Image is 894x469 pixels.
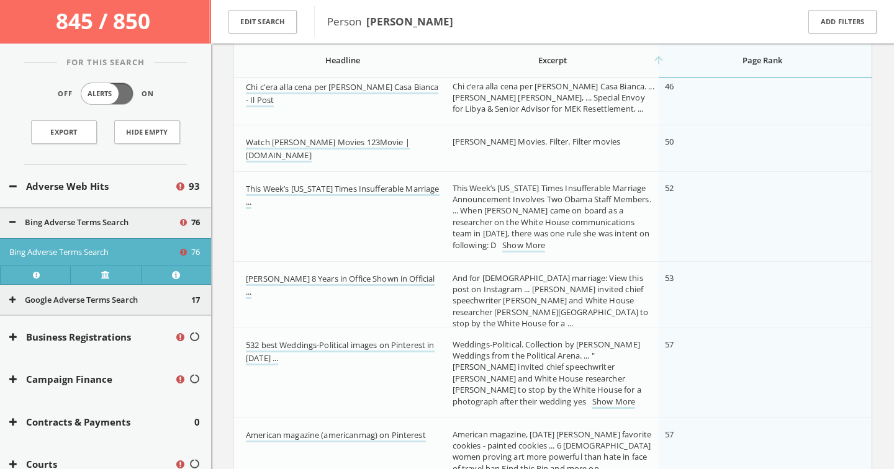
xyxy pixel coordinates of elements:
[652,54,665,66] i: arrow_upward
[9,179,174,194] button: Adverse Web Hits
[246,429,426,442] a: American magazine (americanmag) on Pinterest
[453,272,649,329] span: And for [DEMOGRAPHIC_DATA] marriage: View this post on Instagram ... [PERSON_NAME] invited chief ...
[665,429,674,440] span: 57
[191,294,200,306] span: 17
[808,10,877,34] button: Add Filters
[191,217,200,229] span: 76
[453,182,651,251] span: This Week’s [US_STATE] Times Insufferable Marriage Announcement Involves Two Obama Staff Members....
[246,273,435,299] a: [PERSON_NAME] 8 Years in Office Shown in Official ...
[114,120,180,144] button: Hide Empty
[665,182,674,194] span: 52
[592,396,635,409] a: Show More
[70,266,140,284] a: Verify at source
[9,372,174,386] button: Campaign Finance
[228,10,297,34] button: Edit Search
[56,6,155,35] span: 845 / 850
[9,246,178,259] button: Bing Adverse Terms Search
[246,81,438,107] a: Chi c'era alla cena per [PERSON_NAME] Casa Bianca - Il Post
[538,55,567,66] span: Excerpt
[743,55,782,66] span: Page Rank
[189,179,200,194] span: 93
[665,339,674,350] span: 57
[191,246,200,259] span: 76
[31,120,97,144] a: Export
[453,81,654,114] span: Chi c’era alla cena per [PERSON_NAME] Casa Bianca. ... [PERSON_NAME] [PERSON_NAME], ... Special E...
[453,136,621,147] span: [PERSON_NAME] Movies. Filter. Filter movies
[453,339,641,407] span: Weddings-Political. Collection by [PERSON_NAME] Weddings from the Political Arena. ... "[PERSON_N...
[665,272,674,284] span: 53
[665,136,674,147] span: 50
[246,339,435,365] a: 532 best Weddings-Political images on Pinterest in [DATE] ...
[9,217,178,229] button: Bing Adverse Terms Search
[57,56,154,69] span: For This Search
[194,415,200,429] span: 0
[142,89,154,99] span: On
[246,183,440,209] a: This Week’s [US_STATE] Times Insufferable Marriage ...
[665,81,674,92] span: 46
[9,330,174,344] button: Business Registrations
[246,136,410,163] a: Watch [PERSON_NAME] Movies 123Movie | [DOMAIN_NAME]
[58,89,73,99] span: Off
[366,14,453,29] b: [PERSON_NAME]
[325,55,360,66] span: Headline
[9,415,194,429] button: Contracts & Payments
[327,14,453,29] span: Person
[9,294,191,306] button: Google Adverse Terms Search
[502,239,545,252] a: Show More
